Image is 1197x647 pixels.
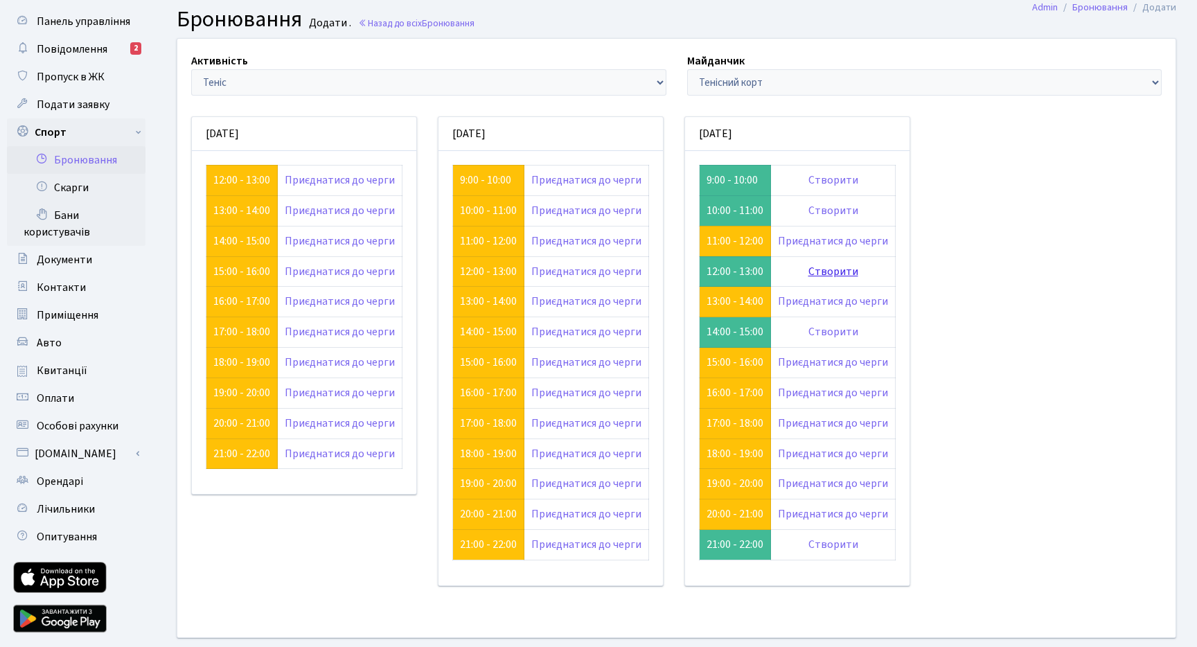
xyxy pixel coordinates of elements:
[707,416,763,431] a: 17:00 - 18:00
[358,17,475,30] a: Назад до всіхБронювання
[808,172,858,188] a: Створити
[7,174,145,202] a: Скарги
[685,117,910,151] div: [DATE]
[531,233,641,249] a: Приєднатися до черги
[531,203,641,218] a: Приєднатися до черги
[213,446,270,461] a: 21:00 - 22:00
[37,308,98,323] span: Приміщення
[37,391,74,406] span: Оплати
[37,97,109,112] span: Подати заявку
[37,280,86,295] span: Контакти
[460,203,517,218] a: 10:00 - 11:00
[285,294,395,309] a: Приєднатися до черги
[213,203,270,218] a: 13:00 - 14:00
[808,537,858,552] a: Створити
[213,233,270,249] a: 14:00 - 15:00
[285,324,395,339] a: Приєднатися до черги
[285,385,395,400] a: Приєднатися до черги
[213,324,270,339] a: 17:00 - 18:00
[213,172,270,188] a: 12:00 - 13:00
[460,233,517,249] a: 11:00 - 12:00
[700,165,771,195] td: 9:00 - 10:00
[707,294,763,309] a: 13:00 - 14:00
[285,233,395,249] a: Приєднатися до черги
[7,384,145,412] a: Оплати
[778,506,888,522] a: Приєднатися до черги
[531,506,641,522] a: Приєднатися до черги
[531,294,641,309] a: Приєднатися до черги
[460,537,517,552] a: 21:00 - 22:00
[707,476,763,491] a: 19:00 - 20:00
[37,14,130,29] span: Панель управління
[191,53,248,69] label: Активність
[460,476,517,491] a: 19:00 - 20:00
[213,264,270,279] a: 15:00 - 16:00
[37,42,107,57] span: Повідомлення
[438,117,663,151] div: [DATE]
[7,63,145,91] a: Пропуск в ЖК
[213,416,270,431] a: 20:00 - 21:00
[460,385,517,400] a: 16:00 - 17:00
[7,468,145,495] a: Орендарі
[7,202,145,246] a: Бани користувачів
[460,324,517,339] a: 14:00 - 15:00
[130,42,141,55] div: 2
[531,416,641,431] a: Приєднатися до черги
[460,294,517,309] a: 13:00 - 14:00
[422,17,475,30] span: Бронювання
[177,3,302,35] span: Бронювання
[37,529,97,544] span: Опитування
[460,172,511,188] a: 9:00 - 10:00
[7,246,145,274] a: Документи
[707,506,763,522] a: 20:00 - 21:00
[37,502,95,517] span: Лічильники
[531,385,641,400] a: Приєднатися до черги
[285,172,395,188] a: Приєднатися до черги
[7,146,145,174] a: Бронювання
[37,474,83,489] span: Орендарі
[7,357,145,384] a: Квитанції
[7,301,145,329] a: Приміщення
[37,69,105,85] span: Пропуск в ЖК
[808,324,858,339] a: Створити
[213,294,270,309] a: 16:00 - 17:00
[285,264,395,279] a: Приєднатися до черги
[531,537,641,552] a: Приєднатися до черги
[687,53,745,69] label: Майданчик
[7,440,145,468] a: [DOMAIN_NAME]
[707,385,763,400] a: 16:00 - 17:00
[778,416,888,431] a: Приєднатися до черги
[460,416,517,431] a: 17:00 - 18:00
[778,355,888,370] a: Приєднатися до черги
[192,117,416,151] div: [DATE]
[37,363,87,378] span: Квитанції
[531,446,641,461] a: Приєднатися до черги
[700,195,771,226] td: 10:00 - 11:00
[707,446,763,461] a: 18:00 - 19:00
[808,264,858,279] a: Створити
[778,385,888,400] a: Приєднатися до черги
[460,506,517,522] a: 20:00 - 21:00
[700,530,771,560] td: 21:00 - 22:00
[285,203,395,218] a: Приєднатися до черги
[285,446,395,461] a: Приєднатися до черги
[707,355,763,370] a: 15:00 - 16:00
[37,335,62,351] span: Авто
[778,476,888,491] a: Приєднатися до черги
[531,172,641,188] a: Приєднатися до черги
[37,252,92,267] span: Документи
[531,324,641,339] a: Приєднатися до черги
[7,35,145,63] a: Повідомлення2
[778,233,888,249] a: Приєднатися до черги
[531,476,641,491] a: Приєднатися до черги
[460,264,517,279] a: 12:00 - 13:00
[213,385,270,400] a: 19:00 - 20:00
[306,17,351,30] small: Додати .
[7,329,145,357] a: Авто
[285,416,395,431] a: Приєднатися до черги
[778,294,888,309] a: Приєднатися до черги
[7,91,145,118] a: Подати заявку
[7,274,145,301] a: Контакти
[460,446,517,461] a: 18:00 - 19:00
[7,8,145,35] a: Панель управління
